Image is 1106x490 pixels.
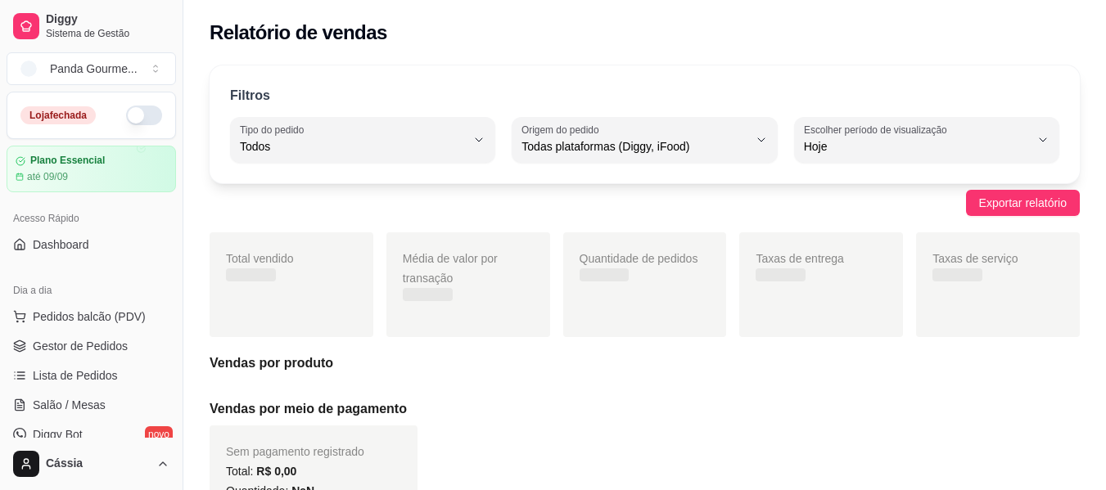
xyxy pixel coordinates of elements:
[33,397,106,413] span: Salão / Mesas
[27,170,68,183] article: até 09/09
[804,138,1030,155] span: Hoje
[7,52,176,85] button: Select a team
[580,252,698,265] span: Quantidade de pedidos
[33,426,83,443] span: Diggy Bot
[50,61,138,77] div: Panda Gourme ...
[512,117,777,163] button: Origem do pedidoTodas plataformas (Diggy, iFood)
[794,117,1059,163] button: Escolher período de visualizaçãoHoje
[756,252,843,265] span: Taxas de entrega
[210,353,1080,373] h5: Vendas por produto
[230,86,270,106] p: Filtros
[210,20,387,46] h2: Relatório de vendas
[521,138,747,155] span: Todas plataformas (Diggy, iFood)
[46,12,169,27] span: Diggy
[7,7,176,46] a: DiggySistema de Gestão
[403,252,498,285] span: Média de valor por transação
[126,106,162,125] button: Alterar Status
[33,367,118,384] span: Lista de Pedidos
[210,399,1080,419] h5: Vendas por meio de pagamento
[7,333,176,359] a: Gestor de Pedidos
[226,445,364,458] span: Sem pagamento registrado
[932,252,1018,265] span: Taxas de serviço
[7,205,176,232] div: Acesso Rápido
[256,465,296,478] span: R$ 0,00
[33,308,146,325] span: Pedidos balcão (PDV)
[7,392,176,418] a: Salão / Mesas
[33,338,128,354] span: Gestor de Pedidos
[7,362,176,389] a: Lista de Pedidos
[7,303,176,330] button: Pedidos balcão (PDV)
[979,194,1067,212] span: Exportar relatório
[240,123,309,137] label: Tipo do pedido
[20,106,96,124] div: Loja fechada
[46,27,169,40] span: Sistema de Gestão
[7,421,176,447] a: Diggy Botnovo
[966,190,1080,216] button: Exportar relatório
[521,123,604,137] label: Origem do pedido
[7,277,176,303] div: Dia a dia
[30,155,105,167] article: Plano Essencial
[7,444,176,483] button: Cássia
[7,146,176,192] a: Plano Essencialaté 09/09
[7,232,176,258] a: Dashboard
[33,236,89,253] span: Dashboard
[230,117,495,163] button: Tipo do pedidoTodos
[240,138,466,155] span: Todos
[804,123,952,137] label: Escolher período de visualização
[226,465,296,478] span: Total:
[226,252,294,265] span: Total vendido
[46,456,150,471] span: Cássia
